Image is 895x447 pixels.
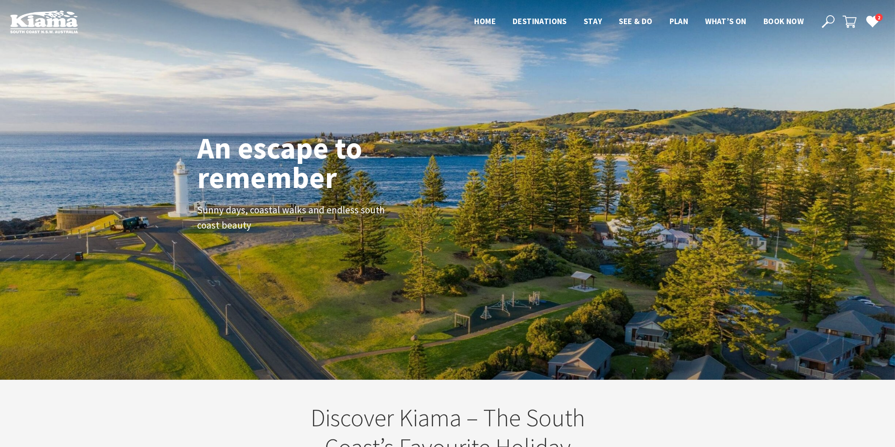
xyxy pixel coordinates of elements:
img: Kiama Logo [10,10,78,33]
span: Plan [670,16,689,26]
span: What’s On [705,16,747,26]
span: Book now [763,16,804,26]
p: Sunny days, coastal walks and endless south coast beauty [197,202,387,234]
span: Destinations [513,16,567,26]
span: Stay [584,16,602,26]
span: See & Do [619,16,652,26]
span: 2 [875,14,883,22]
nav: Main Menu [466,15,812,29]
a: 2 [866,15,879,27]
h1: An escape to remember [197,133,430,192]
span: Home [474,16,496,26]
